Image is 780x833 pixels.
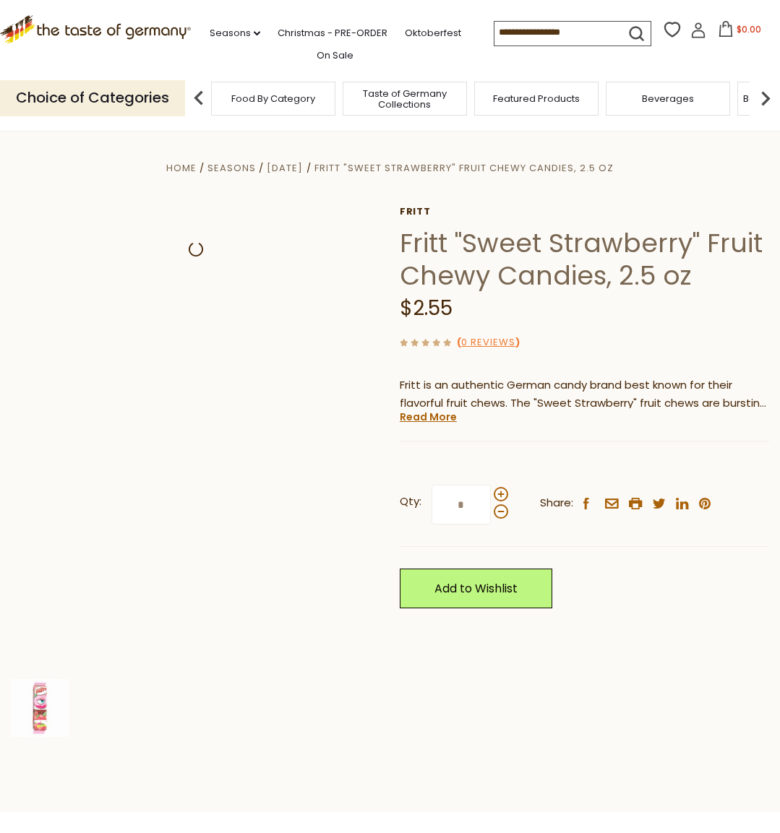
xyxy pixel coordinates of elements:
[540,494,573,512] span: Share:
[751,84,780,113] img: next arrow
[457,335,520,349] span: ( )
[432,485,491,525] input: Qty:
[400,493,421,511] strong: Qty:
[400,410,457,424] a: Read More
[493,93,580,104] a: Featured Products
[400,376,769,413] p: Fritt is an authentic German candy brand best known for their flavorful fruit chews. The "Sweet S...
[184,84,213,113] img: previous arrow
[461,335,515,350] a: 0 Reviews
[207,161,256,175] a: Seasons
[709,21,771,43] button: $0.00
[400,569,552,608] a: Add to Wishlist
[347,88,463,110] a: Taste of Germany Collections
[11,679,69,737] img: Fritt "Sweet Strawberry" Fruit Chews
[642,93,694,104] a: Beverages
[166,161,197,175] a: Home
[278,25,387,41] a: Christmas - PRE-ORDER
[400,227,769,292] h1: Fritt "Sweet Strawberry" Fruit Chewy Candies, 2.5 oz
[737,23,761,35] span: $0.00
[314,161,614,175] a: Fritt "Sweet Strawberry" Fruit Chewy Candies, 2.5 oz
[231,93,315,104] a: Food By Category
[400,206,769,217] a: Fritt
[400,294,453,322] span: $2.55
[210,25,260,41] a: Seasons
[267,161,303,175] a: [DATE]
[405,25,461,41] a: Oktoberfest
[317,48,353,64] a: On Sale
